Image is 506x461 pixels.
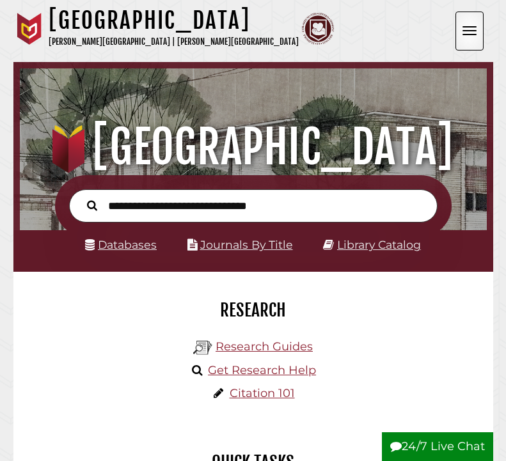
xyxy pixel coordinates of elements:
h1: [GEOGRAPHIC_DATA] [49,6,299,35]
img: Calvin University [13,13,45,45]
a: Journals By Title [200,238,293,251]
button: Open the menu [455,12,484,51]
button: Search [81,197,104,213]
h1: [GEOGRAPHIC_DATA] [27,119,478,175]
a: Databases [85,238,157,251]
a: Library Catalog [337,238,421,251]
a: Research Guides [216,340,313,354]
p: [PERSON_NAME][GEOGRAPHIC_DATA] | [PERSON_NAME][GEOGRAPHIC_DATA] [49,35,299,49]
i: Search [87,200,97,212]
img: Calvin Theological Seminary [302,13,334,45]
a: Get Research Help [208,363,316,377]
h2: Research [23,299,484,321]
a: Citation 101 [230,386,295,400]
img: Hekman Library Logo [193,338,212,357]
